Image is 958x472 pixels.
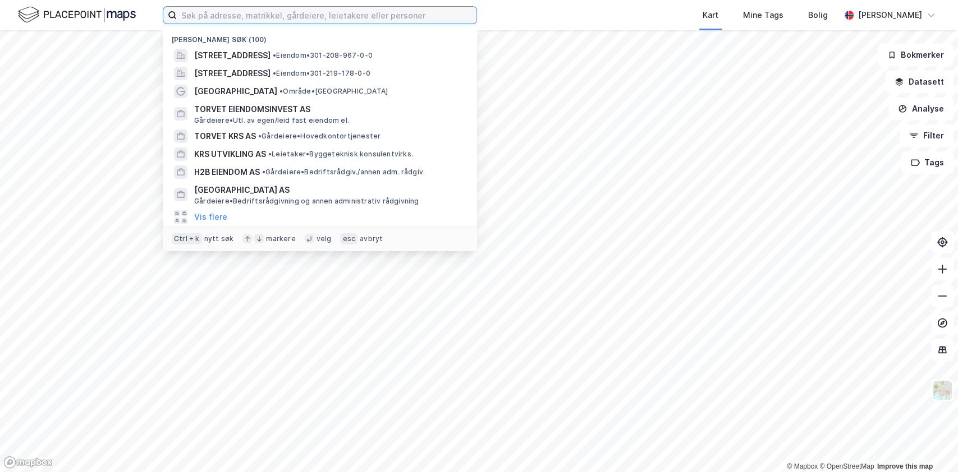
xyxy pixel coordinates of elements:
[877,462,933,470] a: Improve this map
[194,197,419,206] span: Gårdeiere • Bedriftsrådgivning og annen administrativ rådgivning
[172,233,202,244] div: Ctrl + k
[743,8,783,22] div: Mine Tags
[262,168,265,176] span: •
[194,103,464,116] span: TORVET EIENDOMSINVEST AS
[878,44,954,66] button: Bokmerker
[194,165,260,179] span: H2B EIENDOM AS
[18,5,136,25] img: logo.f888ab2527a4732fd821a326f86c7f29.svg
[204,234,234,243] div: nytt søk
[194,85,277,98] span: [GEOGRAPHIC_DATA]
[266,234,295,243] div: markere
[268,150,272,158] span: •
[3,456,53,469] a: Mapbox homepage
[273,51,276,59] span: •
[194,183,464,197] span: [GEOGRAPHIC_DATA] AS
[273,69,276,77] span: •
[258,132,381,141] span: Gårdeiere • Hovedkontortjenester
[273,69,370,78] span: Eiendom • 301-219-178-0-0
[194,116,349,125] span: Gårdeiere • Utl. av egen/leid fast eiendom el.
[279,87,388,96] span: Område • [GEOGRAPHIC_DATA]
[177,7,476,24] input: Søk på adresse, matrikkel, gårdeiere, leietakere eller personer
[194,67,271,80] span: [STREET_ADDRESS]
[932,380,953,401] img: Z
[163,26,477,47] div: [PERSON_NAME] søk (100)
[258,132,262,140] span: •
[885,71,954,93] button: Datasett
[888,98,954,120] button: Analyse
[819,462,874,470] a: OpenStreetMap
[317,234,332,243] div: velg
[262,168,425,177] span: Gårdeiere • Bedriftsrådgiv./annen adm. rådgiv.
[194,49,271,62] span: [STREET_ADDRESS]
[340,233,357,244] div: esc
[194,147,266,161] span: KRS UTVIKLING AS
[268,150,413,159] span: Leietaker • Byggeteknisk konsulentvirks.
[194,129,256,143] span: TORVET KRS AS
[808,8,828,22] div: Bolig
[273,51,373,60] span: Eiendom • 301-208-967-0-0
[279,87,283,95] span: •
[901,151,954,174] button: Tags
[360,234,383,243] div: avbryt
[194,210,227,224] button: Vis flere
[703,8,718,22] div: Kart
[787,462,818,470] a: Mapbox
[902,418,958,472] div: Kontrollprogram for chat
[858,8,922,22] div: [PERSON_NAME]
[900,124,954,147] button: Filter
[902,418,958,472] iframe: Chat Widget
